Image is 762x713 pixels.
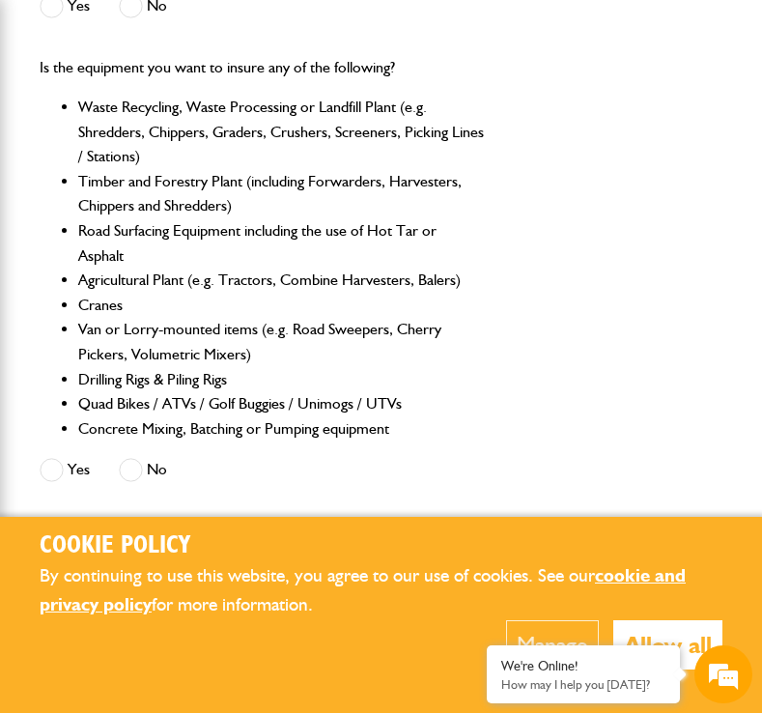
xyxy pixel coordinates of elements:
li: Timber and Forestry Plant (including Forwarders, Harvesters, Chippers and Shredders) [78,169,485,218]
input: Enter your email address [25,236,353,278]
p: Is the equipment you want to insure any of the following? [40,55,485,80]
button: Manage [506,620,599,670]
li: Quad Bikes / ATVs / Golf Buggies / Unimogs / UTVs [78,391,485,416]
input: Enter your last name [25,179,353,221]
li: Waste Recycling, Waste Processing or Landfill Plant (e.g. Shredders, Chippers, Graders, Crushers,... [78,95,485,169]
textarea: Type your message and hit 'Enter' [25,350,353,545]
li: Agricultural Plant (e.g. Tractors, Combine Harvesters, Balers) [78,268,485,293]
li: Van or Lorry-mounted items (e.g. Road Sweepers, Cherry Pickers, Volumetric Mixers) [78,317,485,366]
label: Yes [40,458,90,482]
div: Chat with us now [100,108,325,133]
li: Concrete Mixing, Batching or Pumping equipment [78,416,485,442]
p: By continuing to use this website, you agree to our use of cookies. See our for more information. [40,561,722,620]
div: Minimize live chat window [317,10,363,56]
li: Road Surfacing Equipment including the use of Hot Tar or Asphalt [78,218,485,268]
em: Start Chat [263,560,351,586]
input: Enter your phone number [25,293,353,335]
img: d_20077148190_company_1631870298795_20077148190 [33,107,81,134]
h2: Cookie Policy [40,531,722,561]
li: Cranes [78,293,485,318]
label: No [119,458,167,482]
li: Drilling Rigs & Piling Rigs [78,367,485,392]
p: How may I help you today? [501,677,665,692]
div: We're Online! [501,658,665,674]
button: Allow all [613,620,722,670]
